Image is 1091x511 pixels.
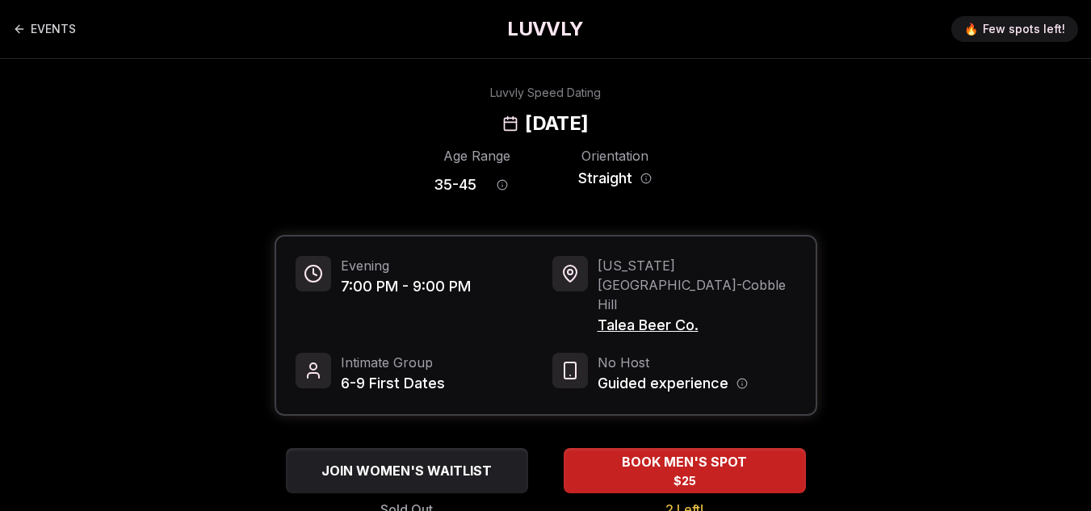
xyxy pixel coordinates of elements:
[564,448,806,493] button: BOOK MEN'S SPOT - 2 Left!
[490,85,601,101] div: Luvvly Speed Dating
[434,174,476,196] span: 35 - 45
[318,461,495,480] span: JOIN WOMEN'S WAITLIST
[341,353,445,372] span: Intimate Group
[485,167,520,203] button: Age range information
[525,111,588,136] h2: [DATE]
[507,16,583,42] a: LUVVLY
[673,473,696,489] span: $25
[983,21,1065,37] span: Few spots left!
[964,21,978,37] span: 🔥
[598,353,748,372] span: No Host
[598,314,796,337] span: Talea Beer Co.
[341,275,471,298] span: 7:00 PM - 9:00 PM
[341,372,445,395] span: 6-9 First Dates
[286,448,528,493] button: JOIN WOMEN'S WAITLIST - Sold Out
[572,146,658,165] div: Orientation
[598,256,796,314] span: [US_STATE][GEOGRAPHIC_DATA] - Cobble Hill
[640,173,652,184] button: Orientation information
[619,452,750,471] span: BOOK MEN'S SPOT
[578,167,632,190] span: Straight
[598,372,728,395] span: Guided experience
[13,13,76,45] a: Back to events
[434,146,520,165] div: Age Range
[736,378,748,389] button: Host information
[341,256,471,275] span: Evening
